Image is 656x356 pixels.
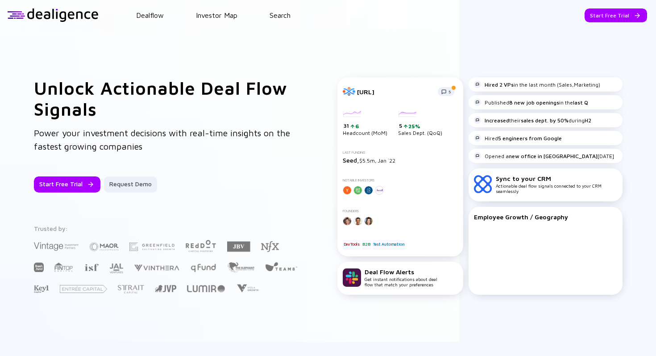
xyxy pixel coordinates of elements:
img: Vinthera [134,264,179,272]
div: Opened a [DATE] [474,152,614,159]
strong: new office in [GEOGRAPHIC_DATA] [509,153,598,159]
div: 5 [399,122,442,130]
img: JAL Ventures [109,264,123,273]
h1: Unlock Actionable Deal Flow Signals [34,77,302,119]
button: Request Demo [104,176,157,193]
div: Founders [343,209,458,213]
img: Key1 Capital [34,285,49,293]
strong: Hired 2 VPs [485,81,514,88]
div: 31 [344,122,387,130]
img: Viola Growth [236,284,259,293]
div: Get instant notifications about deal flow that match your preferences [365,268,437,287]
img: JBV Capital [227,241,250,252]
div: Hired [474,134,562,142]
button: Start Free Trial [585,8,647,22]
img: Israel Secondary Fund [84,263,99,271]
img: Red Dot Capital Partners [185,238,216,253]
a: Dealflow [136,11,164,19]
img: NFX [261,241,279,252]
span: Seed, [343,156,359,164]
div: Sales Dept. (QoQ) [398,110,442,136]
div: in the last month (Sales,Marketing) [474,81,600,88]
a: Investor Map [196,11,237,19]
strong: last Q [573,99,588,106]
img: Vintage Investment Partners [34,241,79,251]
img: Jerusalem Venture Partners [155,285,176,292]
div: DevTools [343,240,361,249]
strong: sales dept. by 50% [521,117,569,124]
div: Deal Flow Alerts [365,268,437,276]
img: Lumir Ventures [187,285,225,292]
div: Sync to your CRM [496,175,617,182]
img: Greenfield Partners [129,243,174,251]
span: Power your investment decisions with real-time insights on the fastest growing companies [34,128,290,151]
strong: H2 [585,117,591,124]
div: Headcount (MoM) [343,110,387,136]
div: Employee Growth / Geography [474,213,617,221]
img: Entrée Capital [60,285,107,293]
strong: 5 engineers from Google [498,135,562,142]
div: Notable Investors [343,178,458,182]
div: Actionable deal flow signals connected to your CRM seamlessly [496,175,617,194]
img: FINTOP Capital [54,262,73,272]
img: The Elephant [227,262,254,272]
strong: 8 new job openings [509,99,559,106]
a: Search [270,11,291,19]
div: Test Automation [372,240,405,249]
div: B2B [361,240,371,249]
div: their during [474,117,591,124]
button: Start Free Trial [34,176,100,193]
strong: Increased [485,117,509,124]
div: [URL] [357,88,432,96]
div: Published in the [474,99,588,106]
div: 25% [407,123,420,130]
div: 6 [354,123,359,130]
img: Q Fund [190,262,216,273]
img: Team8 [265,262,297,271]
div: Last Funding [343,151,458,155]
img: Maor Investments [89,239,119,254]
div: Trusted by: [34,225,299,232]
div: $5.5m, Jan `22 [343,156,458,164]
img: Strait Capital [118,285,144,293]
